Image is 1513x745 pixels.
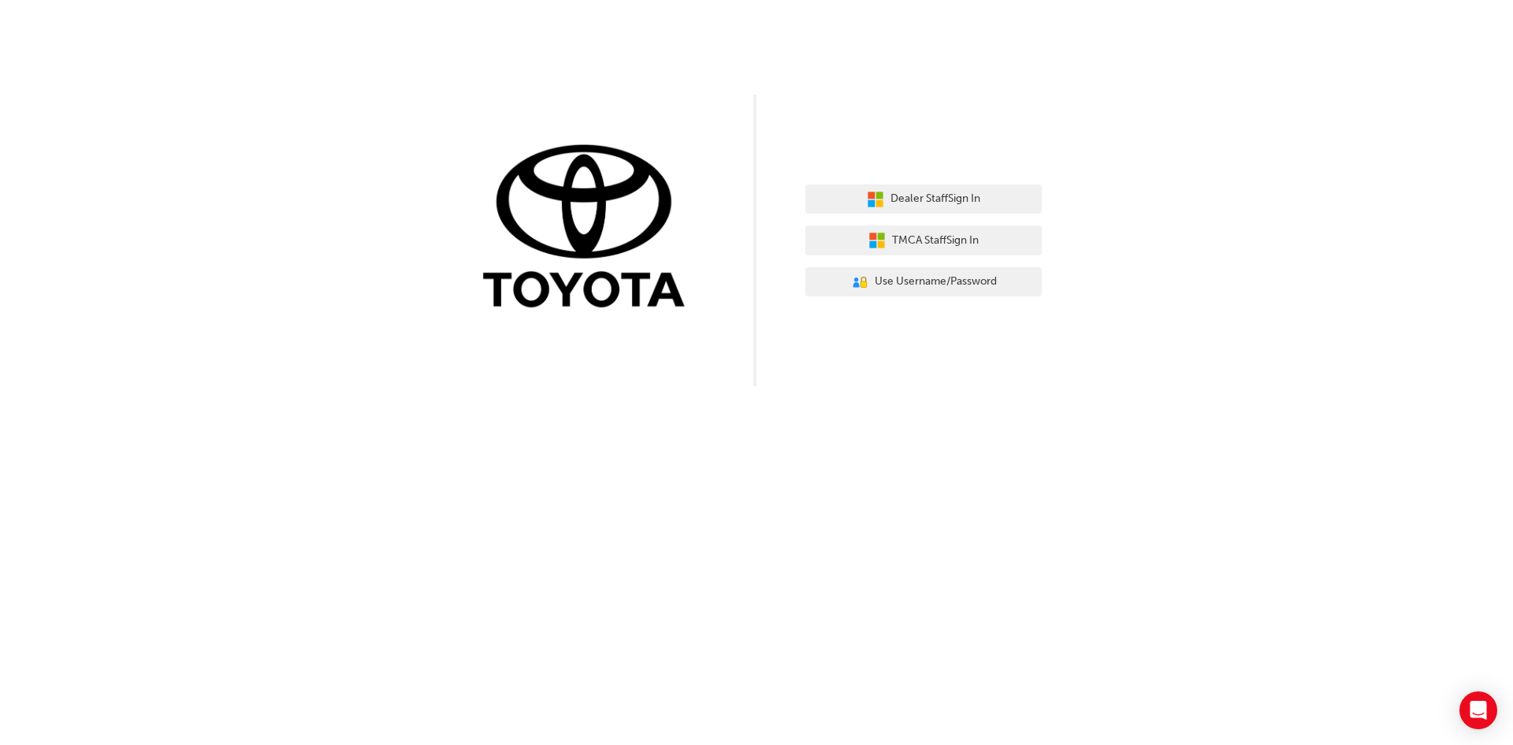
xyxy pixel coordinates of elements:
[471,141,708,315] img: Trak
[892,232,979,250] span: TMCA Staff Sign In
[805,184,1042,214] button: Dealer StaffSign In
[805,267,1042,297] button: Use Username/Password
[1459,691,1497,729] div: Open Intercom Messenger
[890,190,980,208] span: Dealer Staff Sign In
[875,273,997,291] span: Use Username/Password
[805,225,1042,255] button: TMCA StaffSign In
